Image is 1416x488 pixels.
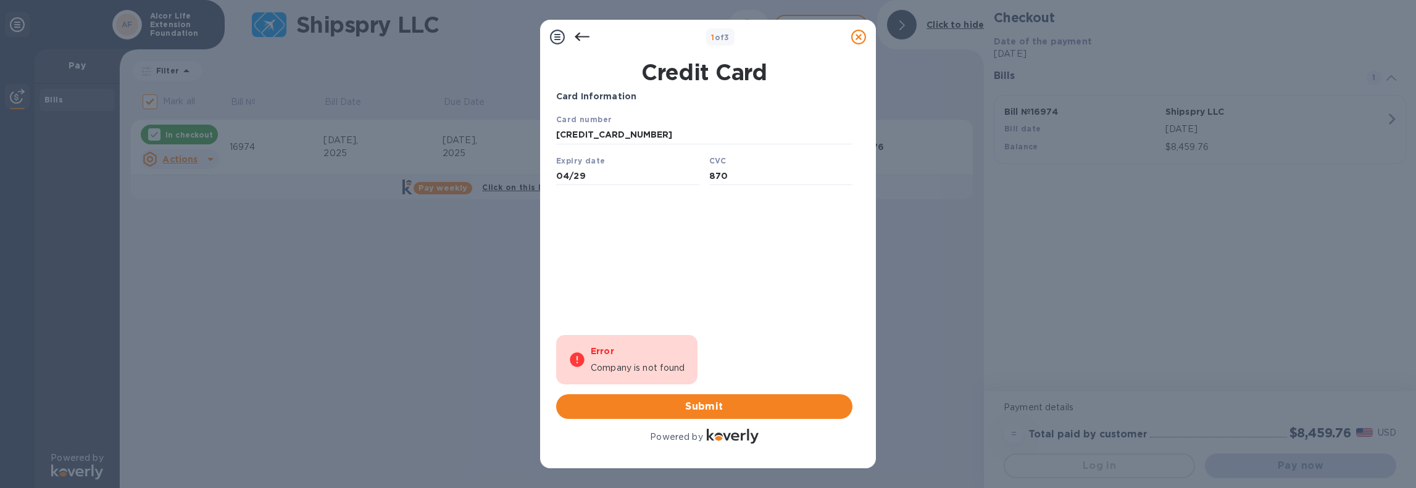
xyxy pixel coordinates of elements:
[556,91,636,101] b: Card Information
[711,33,714,42] span: 1
[591,346,614,356] b: Error
[556,394,852,419] button: Submit
[650,431,702,444] p: Powered by
[556,113,852,189] iframe: Your browser does not support iframes
[711,33,730,42] b: of 3
[707,429,759,444] img: Logo
[591,362,685,374] p: Company is not found
[566,399,843,414] span: Submit
[551,59,857,85] h1: Credit Card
